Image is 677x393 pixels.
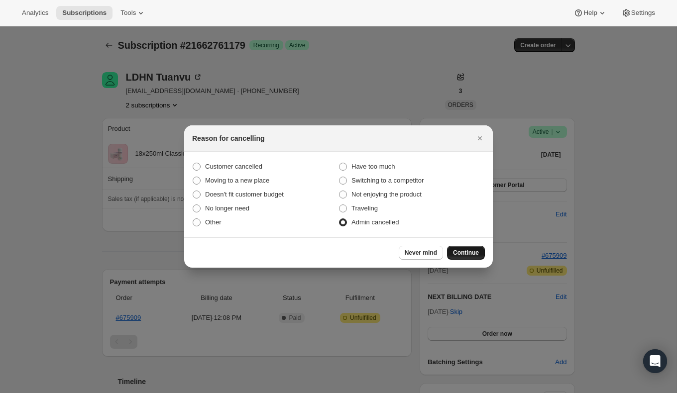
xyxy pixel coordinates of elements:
[205,191,284,198] span: Doesn't fit customer budget
[120,9,136,17] span: Tools
[56,6,113,20] button: Subscriptions
[205,177,269,184] span: Moving to a new place
[615,6,661,20] button: Settings
[453,249,479,257] span: Continue
[192,133,264,143] h2: Reason for cancelling
[351,218,399,226] span: Admin cancelled
[351,177,424,184] span: Switching to a competitor
[399,246,443,260] button: Never mind
[351,191,422,198] span: Not enjoying the product
[62,9,107,17] span: Subscriptions
[351,204,378,212] span: Traveling
[114,6,152,20] button: Tools
[405,249,437,257] span: Never mind
[473,131,487,145] button: Close
[643,349,667,373] div: Open Intercom Messenger
[447,246,485,260] button: Continue
[16,6,54,20] button: Analytics
[583,9,597,17] span: Help
[567,6,613,20] button: Help
[351,163,395,170] span: Have too much
[631,9,655,17] span: Settings
[22,9,48,17] span: Analytics
[205,204,249,212] span: No longer need
[205,218,222,226] span: Other
[205,163,262,170] span: Customer cancelled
